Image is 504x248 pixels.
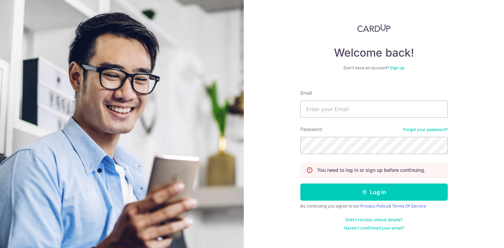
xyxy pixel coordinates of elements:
[392,203,426,209] a: Terms Of Service
[357,24,391,32] img: CardUp Logo
[345,217,403,223] a: Didn't receive unlock details?
[300,101,448,118] input: Enter your Email
[300,46,448,60] h4: Welcome back!
[300,126,322,133] label: Password
[300,203,448,209] div: By continuing you agree to our &
[300,65,448,71] div: Don’t have an account?
[403,127,448,132] a: Forgot your password?
[360,203,388,209] a: Privacy Policy
[390,65,404,70] a: Sign up
[300,90,312,96] label: Email
[344,225,404,231] a: Haven't confirmed your email?
[317,167,425,174] p: You need to log in or sign up before continuing.
[300,184,448,201] button: Log in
